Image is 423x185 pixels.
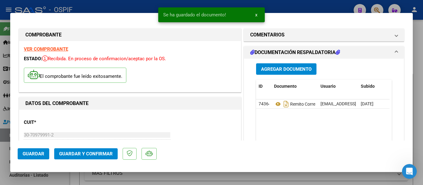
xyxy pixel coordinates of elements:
h1: COMENTARIOS [250,31,285,39]
span: Recibida. En proceso de confirmacion/aceptac por la OS. [42,56,166,61]
strong: DATOS DEL COMPROBANTE [25,100,89,106]
p: CUIT [24,119,88,126]
span: x [255,12,257,18]
span: [EMAIL_ADDRESS][DOMAIN_NAME] - Gimani SRL [321,101,415,106]
a: VER COMPROBANTE [24,46,68,52]
span: Guardar [23,151,44,157]
span: Guardar y Confirmar [59,151,113,157]
mat-expansion-panel-header: COMENTARIOS [244,29,404,41]
span: Remito Correspondiente A La Bajada Del 05/9 [274,102,378,107]
datatable-header-cell: Documento [272,80,318,93]
datatable-header-cell: Usuario [318,80,358,93]
span: 74364 [259,101,271,106]
button: Guardar [18,148,49,159]
span: ID [259,84,263,89]
button: Agregar Documento [256,63,316,75]
datatable-header-cell: Subido [358,80,389,93]
mat-expansion-panel-header: DOCUMENTACIÓN RESPALDATORIA [244,46,404,59]
span: Agregar Documento [261,66,312,72]
i: Descargar documento [282,99,290,109]
datatable-header-cell: Acción [389,80,420,93]
span: Usuario [321,84,336,89]
button: x [250,9,262,20]
h1: DOCUMENTACIÓN RESPALDATORIA [250,49,340,56]
span: Subido [361,84,375,89]
span: Se ha guardado el documento! [163,12,226,18]
strong: COMPROBANTE [25,32,62,38]
datatable-header-cell: ID [256,80,272,93]
iframe: Intercom live chat [402,164,417,179]
span: ESTADO: [24,56,42,61]
p: El comprobante fue leído exitosamente. [24,68,126,83]
button: Guardar y Confirmar [54,148,118,159]
span: [DATE] [361,101,373,106]
span: Documento [274,84,297,89]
